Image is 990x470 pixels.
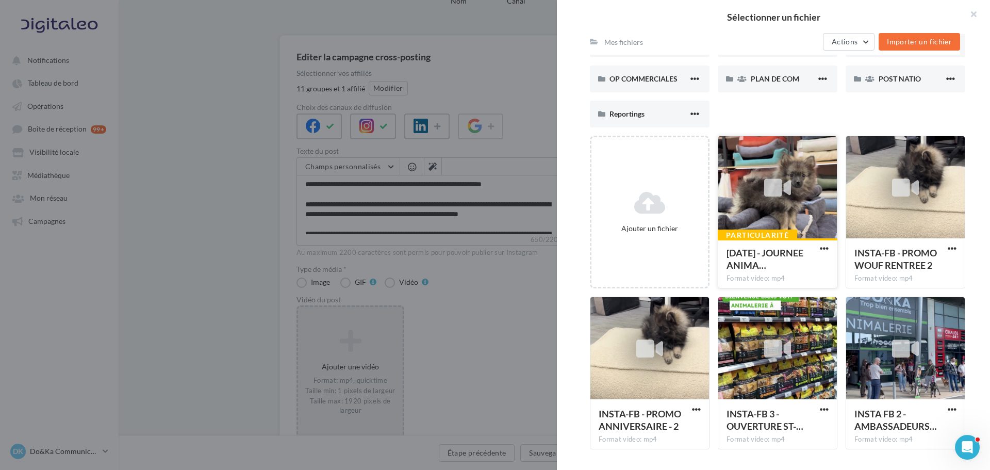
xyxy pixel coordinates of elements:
[854,247,937,271] span: INSTA-FB - PROMO WOUF RENTREE 2
[887,37,952,46] span: Importer un fichier
[604,37,643,47] div: Mes fichiers
[573,12,973,22] h2: Sélectionner un fichier
[727,408,803,432] span: INSTA-FB 3 - OUVERTURE ST-JEAN-DE-LUZ
[751,74,799,83] span: PLAN DE COM
[823,33,874,51] button: Actions
[599,435,701,444] div: Format video: mp4
[879,33,960,51] button: Importer un fichier
[727,435,829,444] div: Format video: mp4
[955,435,980,460] iframe: Intercom live chat
[854,408,937,432] span: INSTA FB 2 - AMBASSADEURS ST-JEAN-DE-LUZ
[854,435,956,444] div: Format video: mp4
[832,37,857,46] span: Actions
[879,74,921,83] span: POST NATIO
[727,247,803,271] span: 04.10.2025 - JOURNEE ANIMAUX
[609,109,645,118] span: Reportings
[854,274,956,283] div: Format video: mp4
[609,74,678,83] span: OP COMMERCIALES
[596,223,704,234] div: Ajouter un fichier
[727,274,829,283] div: Format video: mp4
[599,408,681,432] span: INSTA-FB - PROMO ANNIVERSAIRE - 2
[718,230,797,241] div: Particularité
